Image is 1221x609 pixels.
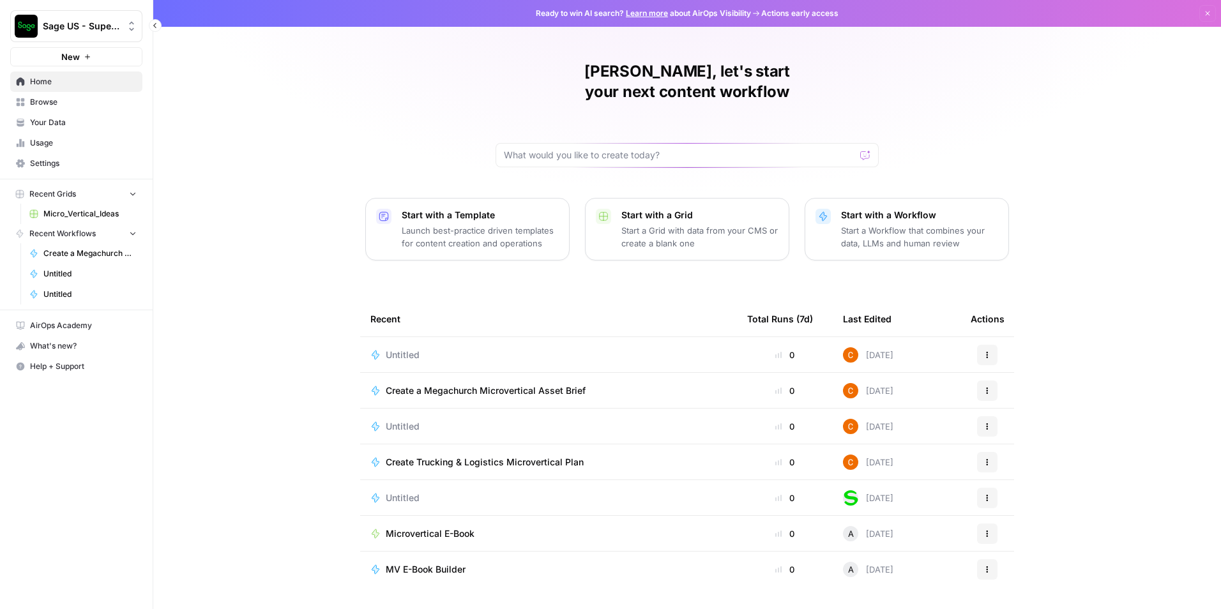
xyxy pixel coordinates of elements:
[43,289,137,300] span: Untitled
[11,336,142,356] div: What's new?
[621,209,778,222] p: Start with a Grid
[496,61,879,102] h1: [PERSON_NAME], let's start your next content workflow
[621,224,778,250] p: Start a Grid with data from your CMS or create a blank one
[402,209,559,222] p: Start with a Template
[43,208,137,220] span: Micro_Vertical_Ideas
[30,361,137,372] span: Help + Support
[626,8,668,18] a: Learn more
[30,96,137,108] span: Browse
[30,158,137,169] span: Settings
[370,527,727,540] a: Microvertical E-Book
[370,384,727,397] a: Create a Megachurch Microvertical Asset Brief
[370,563,727,576] a: MV E-Book Builder
[365,198,570,260] button: Start with a TemplateLaunch best-practice driven templates for content creation and operations
[841,209,998,222] p: Start with a Workflow
[841,224,998,250] p: Start a Workflow that combines your data, LLMs and human review
[43,20,120,33] span: Sage US - Super Marketer
[10,10,142,42] button: Workspace: Sage US - Super Marketer
[10,92,142,112] a: Browse
[585,198,789,260] button: Start with a GridStart a Grid with data from your CMS or create a blank one
[386,456,584,469] span: Create Trucking & Logistics Microvertical Plan
[370,456,727,469] a: Create Trucking & Logistics Microvertical Plan
[843,419,893,434] div: [DATE]
[10,153,142,174] a: Settings
[848,563,854,576] span: A
[386,384,586,397] span: Create a Megachurch Microvertical Asset Brief
[402,224,559,250] p: Launch best-practice driven templates for content creation and operations
[10,224,142,243] button: Recent Workflows
[24,284,142,304] a: Untitled
[843,490,893,506] div: [DATE]
[30,76,137,87] span: Home
[843,526,893,541] div: [DATE]
[843,490,858,506] img: 2tjdtbkr969jgkftgy30i99suxv9
[843,383,893,398] div: [DATE]
[24,204,142,224] a: Micro_Vertical_Ideas
[747,492,823,504] div: 0
[747,384,823,397] div: 0
[370,301,727,336] div: Recent
[843,347,858,363] img: gg8xv5t4cmed2xsgt3wxby1drn94
[10,356,142,377] button: Help + Support
[747,349,823,361] div: 0
[843,455,858,470] img: gg8xv5t4cmed2xsgt3wxby1drn94
[24,264,142,284] a: Untitled
[10,47,142,66] button: New
[805,198,1009,260] button: Start with a WorkflowStart a Workflow that combines your data, LLMs and human review
[10,184,142,204] button: Recent Grids
[43,268,137,280] span: Untitled
[370,349,727,361] a: Untitled
[30,137,137,149] span: Usage
[61,50,80,63] span: New
[536,8,751,19] span: Ready to win AI search? about AirOps Visibility
[10,133,142,153] a: Usage
[747,563,823,576] div: 0
[747,527,823,540] div: 0
[386,492,420,504] span: Untitled
[10,71,142,92] a: Home
[971,301,1005,336] div: Actions
[843,455,893,470] div: [DATE]
[843,419,858,434] img: gg8xv5t4cmed2xsgt3wxby1drn94
[386,563,466,576] span: MV E-Book Builder
[30,320,137,331] span: AirOps Academy
[843,301,891,336] div: Last Edited
[43,248,137,259] span: Create a Megachurch Microvertical Asset Brief
[848,527,854,540] span: A
[29,188,76,200] span: Recent Grids
[843,347,893,363] div: [DATE]
[29,228,96,239] span: Recent Workflows
[761,8,838,19] span: Actions early access
[504,149,855,162] input: What would you like to create today?
[10,336,142,356] button: What's new?
[747,420,823,433] div: 0
[10,112,142,133] a: Your Data
[30,117,137,128] span: Your Data
[843,383,858,398] img: gg8xv5t4cmed2xsgt3wxby1drn94
[386,349,420,361] span: Untitled
[10,315,142,336] a: AirOps Academy
[24,243,142,264] a: Create a Megachurch Microvertical Asset Brief
[370,492,727,504] a: Untitled
[747,456,823,469] div: 0
[15,15,38,38] img: Sage US - Super Marketer Logo
[843,562,893,577] div: [DATE]
[370,420,727,433] a: Untitled
[747,301,813,336] div: Total Runs (7d)
[386,420,420,433] span: Untitled
[386,527,474,540] span: Microvertical E-Book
